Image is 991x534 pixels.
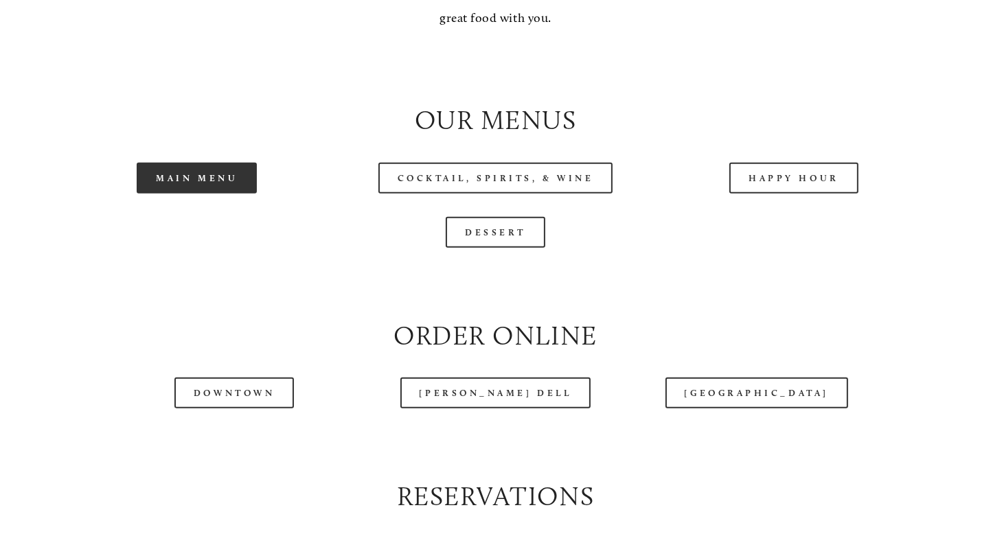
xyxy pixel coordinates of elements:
a: Cocktail, Spirits, & Wine [378,163,613,194]
a: [GEOGRAPHIC_DATA] [665,378,848,408]
h2: Our Menus [60,102,932,139]
h2: Order Online [60,318,932,355]
a: Dessert [446,217,545,248]
a: Downtown [174,378,294,408]
a: Happy Hour [729,163,858,194]
h2: Reservations [60,478,932,515]
a: Main Menu [137,163,257,194]
a: [PERSON_NAME] Dell [400,378,591,408]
